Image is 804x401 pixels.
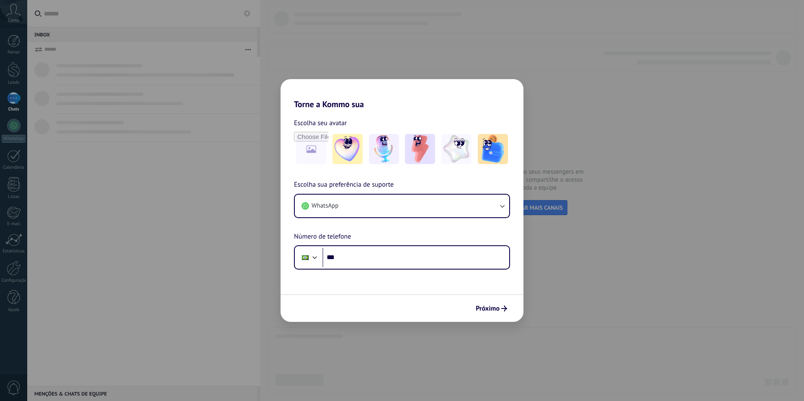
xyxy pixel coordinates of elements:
[295,195,509,217] button: WhatsApp
[294,231,351,242] span: Número de telefone
[476,306,500,311] span: Próximo
[369,134,399,164] img: -2.jpeg
[281,79,523,109] h2: Torne a Kommo sua
[312,202,338,210] span: WhatsApp
[297,249,313,266] div: Brazil: + 55
[441,134,472,164] img: -4.jpeg
[478,134,508,164] img: -5.jpeg
[294,180,394,190] span: Escolha sua preferência de suporte
[405,134,435,164] img: -3.jpeg
[472,301,511,316] button: Próximo
[332,134,363,164] img: -1.jpeg
[294,118,347,129] span: Escolha seu avatar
